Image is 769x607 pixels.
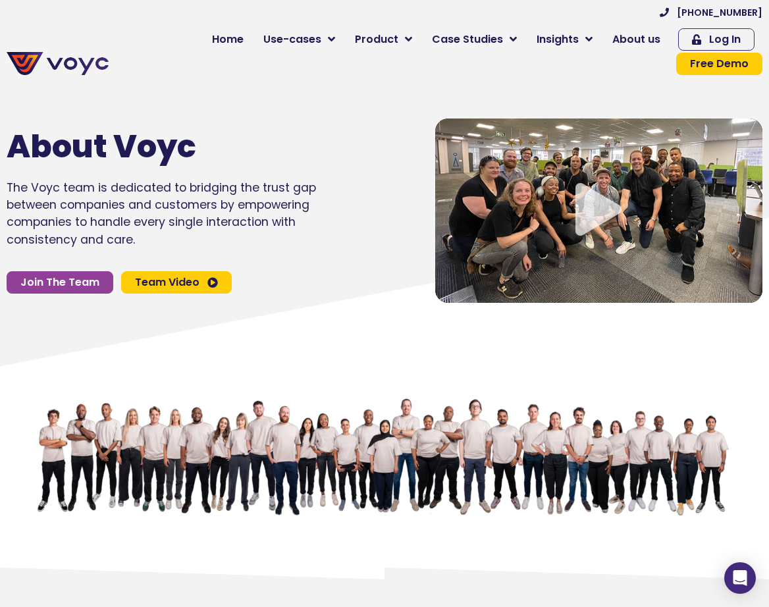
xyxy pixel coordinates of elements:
[724,562,756,594] div: Open Intercom Messenger
[537,32,579,47] span: Insights
[676,53,762,75] a: Free Demo
[7,52,109,75] img: voyc-full-logo
[602,26,670,53] a: About us
[709,34,741,45] span: Log In
[355,32,398,47] span: Product
[677,8,762,17] span: [PHONE_NUMBER]
[527,26,602,53] a: Insights
[422,26,527,53] a: Case Studies
[678,28,755,51] a: Log In
[7,271,113,294] a: Join The Team
[432,32,503,47] span: Case Studies
[660,8,762,17] a: [PHONE_NUMBER]
[135,277,199,288] span: Team Video
[20,277,99,288] span: Join The Team
[253,26,345,53] a: Use-cases
[121,271,232,294] a: Team Video
[345,26,422,53] a: Product
[572,183,625,238] div: Video play button
[612,32,660,47] span: About us
[212,32,244,47] span: Home
[7,128,297,166] h1: About Voyc
[202,26,253,53] a: Home
[7,179,336,249] p: The Voyc team is dedicated to bridging the trust gap between companies and customers by empowerin...
[690,59,749,69] span: Free Demo
[263,32,321,47] span: Use-cases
